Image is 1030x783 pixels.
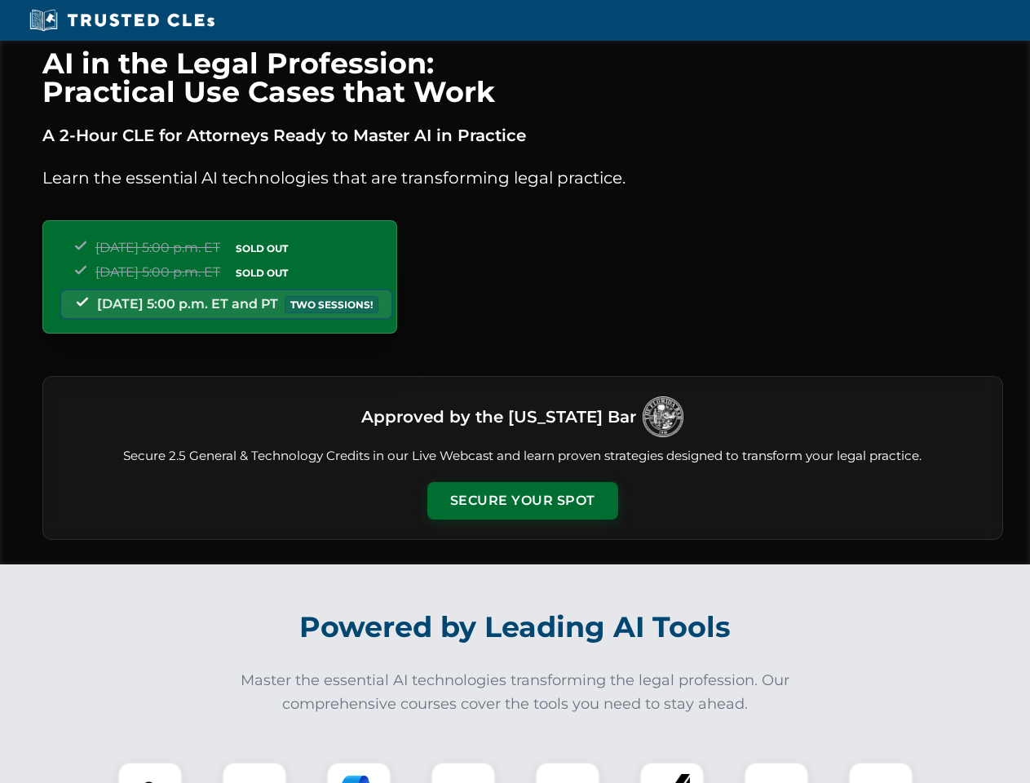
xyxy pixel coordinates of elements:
span: [DATE] 5:00 p.m. ET [95,240,220,255]
p: Secure 2.5 General & Technology Credits in our Live Webcast and learn proven strategies designed ... [63,447,983,466]
p: Master the essential AI technologies transforming the legal profession. Our comprehensive courses... [230,669,801,716]
h2: Powered by Leading AI Tools [64,599,967,656]
span: SOLD OUT [230,264,294,281]
h1: AI in the Legal Profession: Practical Use Cases that Work [42,49,1003,106]
span: SOLD OUT [230,240,294,257]
img: Logo [643,396,683,437]
img: Trusted CLEs [24,8,219,33]
p: A 2-Hour CLE for Attorneys Ready to Master AI in Practice [42,122,1003,148]
h3: Approved by the [US_STATE] Bar [361,402,636,431]
button: Secure Your Spot [427,482,618,520]
span: [DATE] 5:00 p.m. ET [95,264,220,280]
p: Learn the essential AI technologies that are transforming legal practice. [42,165,1003,191]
